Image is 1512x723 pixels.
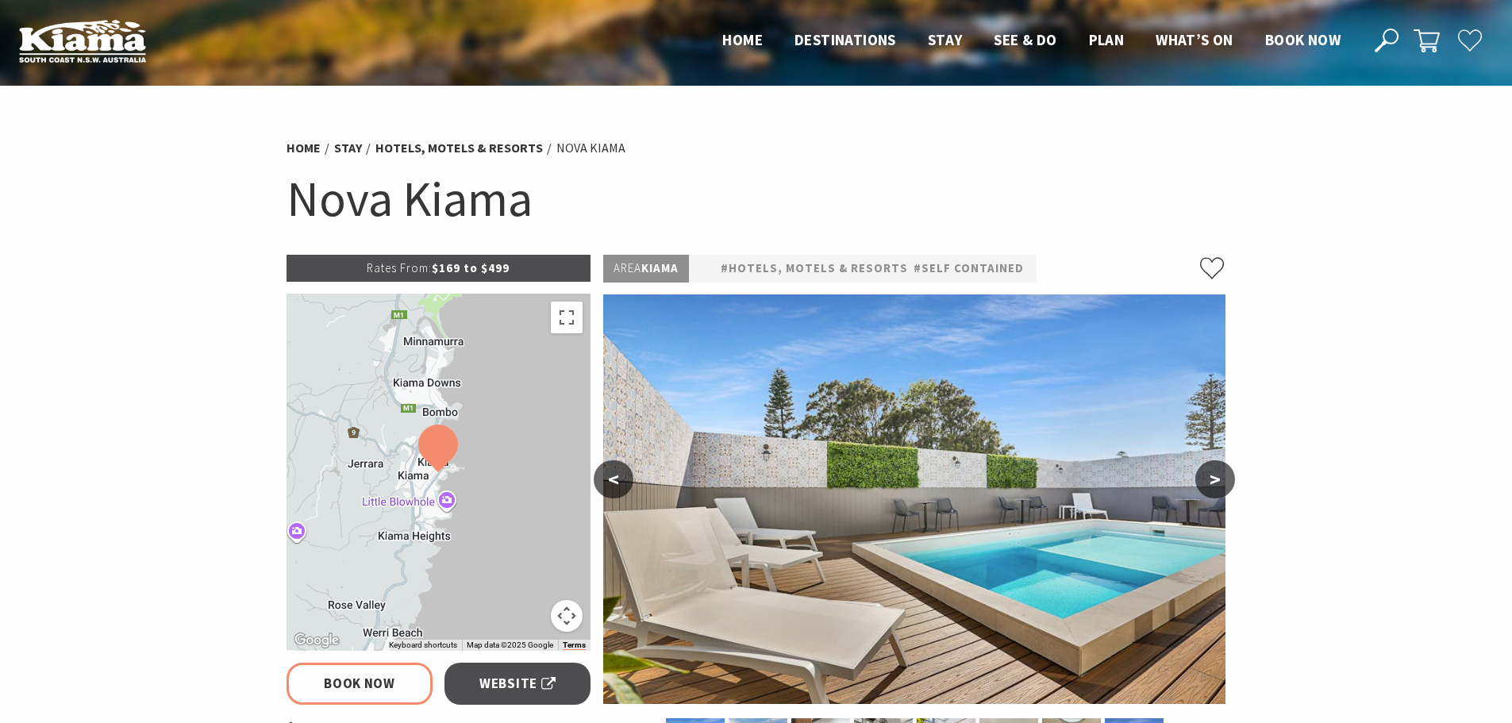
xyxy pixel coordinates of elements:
img: Pool [603,294,1225,704]
a: Website [444,663,591,705]
a: Home [287,140,321,156]
p: $169 to $499 [287,255,591,282]
a: Open this area in Google Maps (opens a new window) [290,630,343,651]
button: < [594,460,633,498]
a: Terms (opens in new tab) [563,640,586,650]
a: #Self Contained [914,259,1024,279]
p: Kiama [603,255,689,283]
span: Plan [1089,30,1125,49]
a: Book Now [287,663,433,705]
img: Google [290,630,343,651]
span: See & Do [994,30,1056,49]
nav: Main Menu [706,28,1356,54]
span: Map data ©2025 Google [467,640,553,649]
button: Map camera controls [551,600,583,632]
li: Nova Kiama [556,138,625,159]
a: Stay [334,140,362,156]
button: > [1195,460,1235,498]
span: Rates From: [367,260,432,275]
img: Kiama Logo [19,19,146,63]
button: Keyboard shortcuts [389,640,457,651]
button: Toggle fullscreen view [551,302,583,333]
span: Website [479,673,556,694]
h1: Nova Kiama [287,167,1226,231]
a: #Hotels, Motels & Resorts [721,259,908,279]
span: What’s On [1156,30,1233,49]
a: Hotels, Motels & Resorts [375,140,543,156]
span: Stay [928,30,963,49]
span: Book now [1265,30,1341,49]
span: Home [722,30,763,49]
span: Destinations [794,30,896,49]
span: Area [614,260,641,275]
